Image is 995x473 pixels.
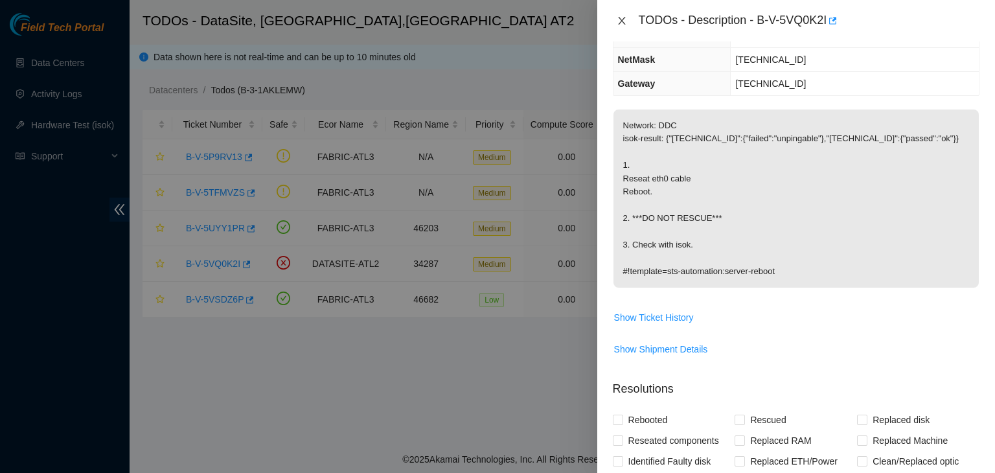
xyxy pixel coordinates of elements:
span: Reseated components [623,430,724,451]
span: Replaced disk [867,410,935,430]
span: Rebooted [623,410,673,430]
button: Show Ticket History [613,307,694,328]
button: Show Shipment Details [613,339,709,360]
div: TODOs - Description - B-V-5VQ0K2I [639,10,979,31]
span: Replaced RAM [745,430,816,451]
span: Identified Faulty disk [623,451,716,472]
span: Show Shipment Details [614,342,708,356]
span: Clean/Replaced optic [867,451,964,472]
span: NetMask [618,54,656,65]
p: Network: DDC isok-result: {"[TECHNICAL_ID]":{"failed":"unpingable"},"[TECHNICAL_ID]":{"passed":"o... [613,110,979,288]
span: Rescued [745,410,791,430]
span: [TECHNICAL_ID] [735,54,806,65]
span: [TECHNICAL_ID] [735,78,806,89]
button: Close [613,15,631,27]
span: Gateway [618,78,656,89]
span: Show Ticket History [614,310,694,325]
span: close [617,16,627,26]
span: Replaced Machine [867,430,953,451]
p: Resolutions [613,370,979,398]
